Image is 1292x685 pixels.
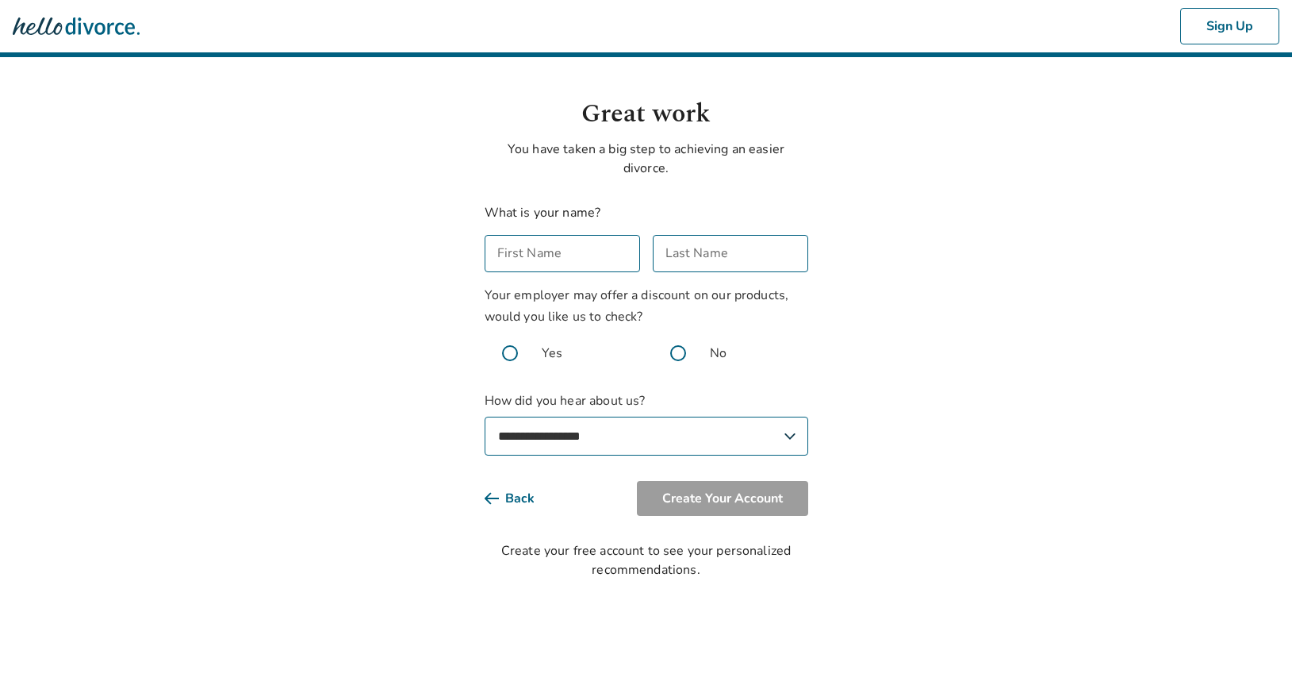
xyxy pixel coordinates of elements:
button: Create Your Account [637,481,808,516]
button: Back [485,481,560,516]
label: What is your name? [485,204,601,221]
img: Hello Divorce Logo [13,10,140,42]
iframe: Chat Widget [1213,609,1292,685]
label: How did you hear about us? [485,391,808,456]
div: Create your free account to see your personalized recommendations. [485,541,808,579]
h1: Great work [485,95,808,133]
span: No [710,344,727,363]
select: How did you hear about us? [485,417,808,456]
span: Your employer may offer a discount on our products, would you like us to check? [485,287,789,325]
p: You have taken a big step to achieving an easier divorce. [485,140,808,178]
button: Sign Up [1180,8,1279,44]
span: Yes [542,344,562,363]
